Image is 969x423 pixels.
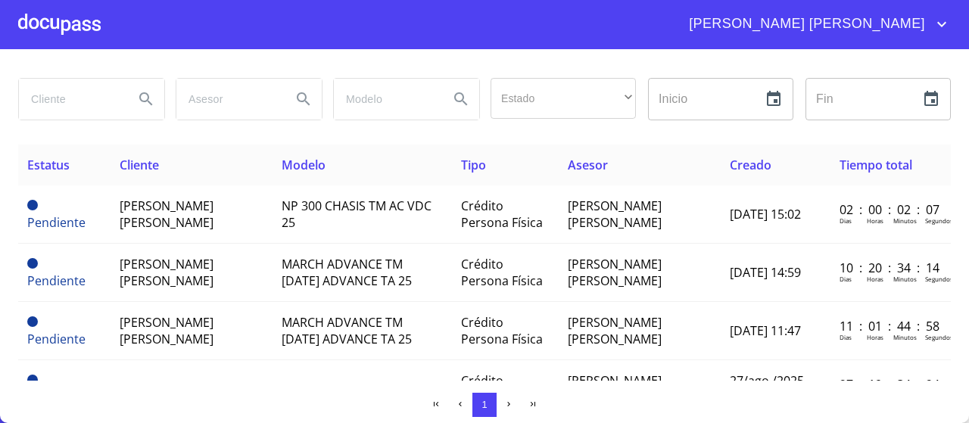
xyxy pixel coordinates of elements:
[840,260,942,276] p: 10 : 20 : 34 : 14
[730,206,801,222] span: [DATE] 15:02
[334,79,437,120] input: search
[120,198,213,231] span: [PERSON_NAME] [PERSON_NAME]
[730,264,801,281] span: [DATE] 14:59
[282,157,326,173] span: Modelo
[840,275,852,283] p: Dias
[867,275,883,283] p: Horas
[27,214,86,231] span: Pendiente
[678,12,951,36] button: account of current user
[128,81,164,117] button: Search
[568,157,608,173] span: Asesor
[461,198,543,231] span: Crédito Persona Física
[282,198,432,231] span: NP 300 CHASIS TM AC VDC 25
[27,331,86,347] span: Pendiente
[27,258,38,269] span: Pendiente
[840,201,942,218] p: 02 : 00 : 02 : 07
[27,316,38,327] span: Pendiente
[568,372,662,406] span: [PERSON_NAME] [PERSON_NAME]
[925,333,953,341] p: Segundos
[840,157,912,173] span: Tiempo total
[120,314,213,347] span: [PERSON_NAME] [PERSON_NAME]
[925,216,953,225] p: Segundos
[840,333,852,341] p: Dias
[285,81,322,117] button: Search
[568,314,662,347] span: [PERSON_NAME] [PERSON_NAME]
[27,157,70,173] span: Estatus
[481,399,487,410] span: 1
[491,78,636,119] div: ​
[27,272,86,289] span: Pendiente
[461,256,543,289] span: Crédito Persona Física
[730,157,771,173] span: Creado
[120,256,213,289] span: [PERSON_NAME] [PERSON_NAME]
[27,200,38,210] span: Pendiente
[176,79,279,120] input: search
[730,372,804,406] span: 27/ago./2025 16:18
[443,81,479,117] button: Search
[461,157,486,173] span: Tipo
[840,376,942,393] p: 27 : 19 : 34 : 24
[840,318,942,334] p: 11 : 01 : 44 : 58
[893,216,917,225] p: Minutos
[120,157,159,173] span: Cliente
[568,198,662,231] span: [PERSON_NAME] [PERSON_NAME]
[461,372,543,406] span: Crédito Persona Física
[893,275,917,283] p: Minutos
[568,256,662,289] span: [PERSON_NAME] [PERSON_NAME]
[840,216,852,225] p: Dias
[282,314,412,347] span: MARCH ADVANCE TM [DATE] ADVANCE TA 25
[730,322,801,339] span: [DATE] 11:47
[472,393,497,417] button: 1
[893,333,917,341] p: Minutos
[27,375,38,385] span: Pendiente
[867,216,883,225] p: Horas
[678,12,933,36] span: [PERSON_NAME] [PERSON_NAME]
[925,275,953,283] p: Segundos
[282,256,412,289] span: MARCH ADVANCE TM [DATE] ADVANCE TA 25
[19,79,122,120] input: search
[461,314,543,347] span: Crédito Persona Física
[867,333,883,341] p: Horas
